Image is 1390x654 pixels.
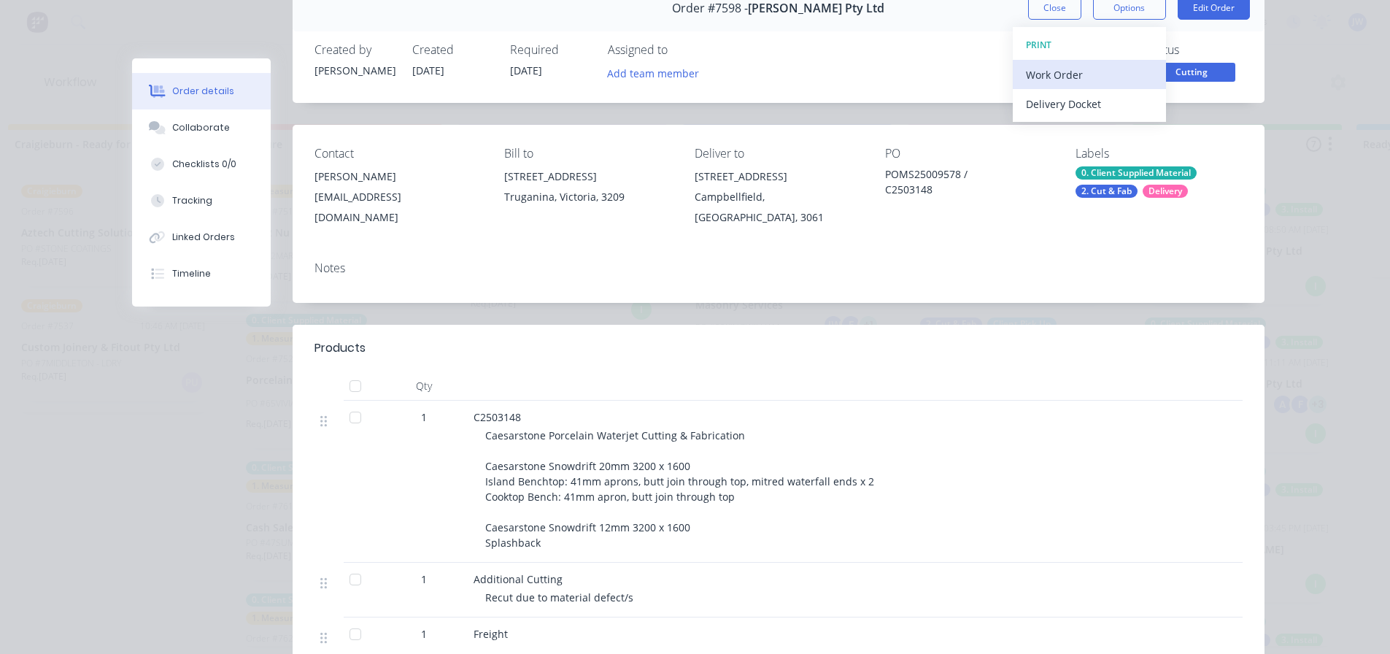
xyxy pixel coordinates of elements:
div: Required [510,43,590,57]
div: Delivery Docket [1026,93,1153,115]
div: Created [412,43,493,57]
div: PO [885,147,1052,161]
button: Order details [132,73,271,109]
div: Timeline [172,267,211,280]
div: Products [314,339,366,357]
div: [PERSON_NAME] [314,63,395,78]
div: 0. Client Supplied Material [1076,166,1197,180]
div: [STREET_ADDRESS]Truganina, Victoria, 3209 [504,166,671,213]
div: Status [1148,43,1243,57]
span: [DATE] [510,64,542,77]
span: 1 [421,626,427,642]
span: [DATE] [412,64,444,77]
span: C2503148 [474,410,521,424]
div: Collaborate [172,121,230,134]
div: Delivery [1143,185,1188,198]
button: Cutting [1148,63,1235,85]
div: PRINT [1026,36,1153,55]
span: Recut due to material defect/s [485,590,633,604]
button: Delivery Docket [1013,89,1166,118]
div: Campbellfield, [GEOGRAPHIC_DATA], 3061 [695,187,862,228]
div: Labels [1076,147,1243,161]
span: [PERSON_NAME] Pty Ltd [748,1,884,15]
span: Cutting [1148,63,1235,81]
div: 2. Cut & Fab [1076,185,1138,198]
div: Created by [314,43,395,57]
div: Work Order [1026,64,1153,85]
div: Tracking [172,194,212,207]
div: Checklists 0/0 [172,158,236,171]
div: [STREET_ADDRESS] [695,166,862,187]
div: Contact [314,147,482,161]
div: Notes [314,261,1243,275]
div: [PERSON_NAME][EMAIL_ADDRESS][DOMAIN_NAME] [314,166,482,228]
button: Add team member [608,63,707,82]
div: Deliver to [695,147,862,161]
button: Timeline [132,255,271,292]
div: [EMAIL_ADDRESS][DOMAIN_NAME] [314,187,482,228]
span: Caesarstone Porcelain Waterjet Cutting & Fabrication Caesarstone Snowdrift 20mm 3200 x 1600 Islan... [485,428,877,550]
div: [PERSON_NAME] [314,166,482,187]
span: Freight [474,627,508,641]
div: Order details [172,85,234,98]
span: Order #7598 - [672,1,748,15]
div: Linked Orders [172,231,235,244]
button: Add team member [599,63,706,82]
div: Bill to [504,147,671,161]
div: Qty [380,372,468,401]
div: [STREET_ADDRESS] [504,166,671,187]
button: Linked Orders [132,219,271,255]
button: Tracking [132,182,271,219]
button: PRINT [1013,31,1166,60]
div: [STREET_ADDRESS]Campbellfield, [GEOGRAPHIC_DATA], 3061 [695,166,862,228]
button: Collaborate [132,109,271,146]
div: Assigned to [608,43,754,57]
span: Additional Cutting [474,572,563,586]
div: POMS25009578 / C2503148 [885,166,1052,197]
div: Truganina, Victoria, 3209 [504,187,671,207]
button: Work Order [1013,60,1166,89]
span: 1 [421,572,427,587]
button: Checklists 0/0 [132,146,271,182]
span: 1 [421,409,427,425]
